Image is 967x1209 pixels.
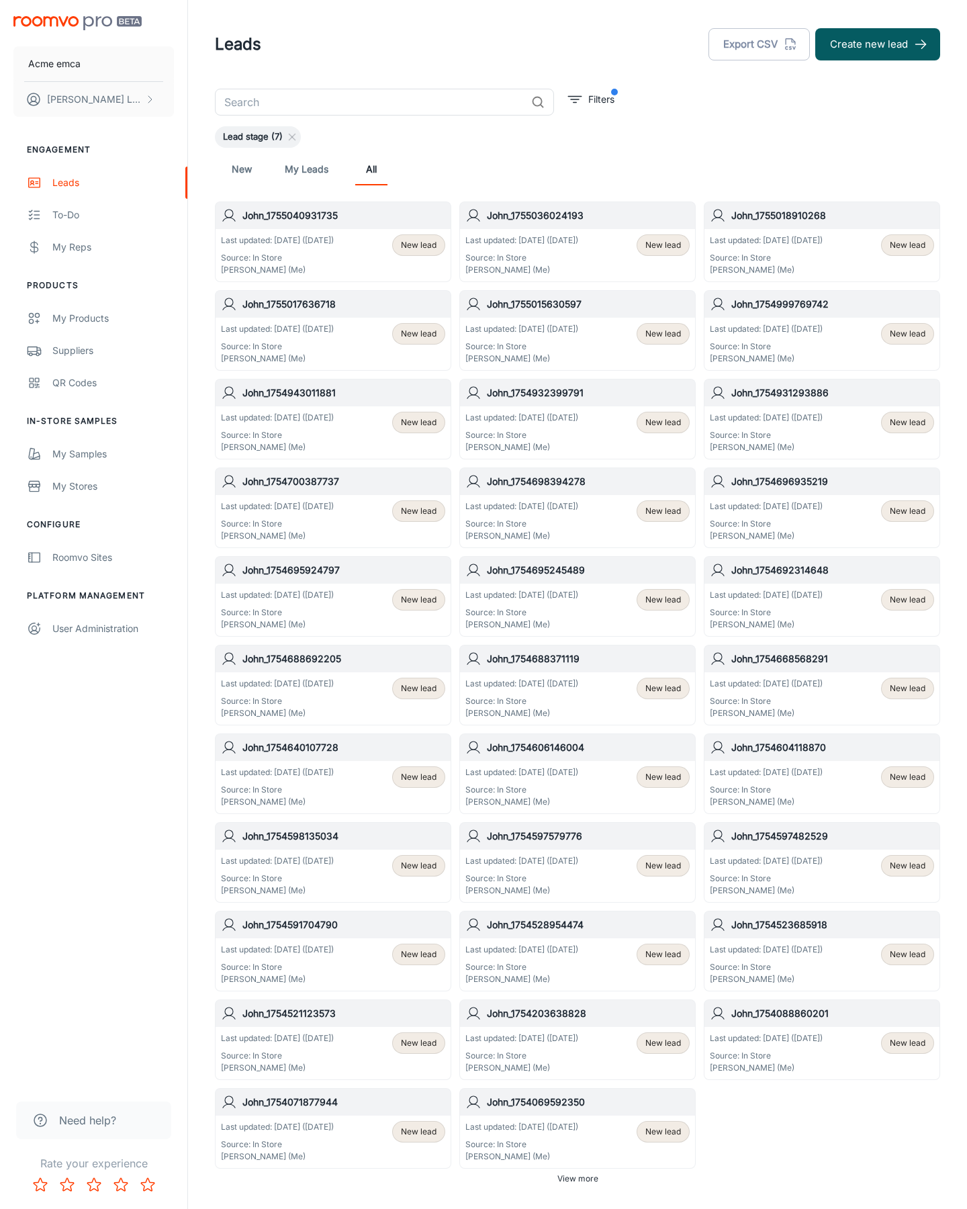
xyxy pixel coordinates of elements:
h6: John_1754597579776 [487,829,690,844]
a: John_1755018910268Last updated: [DATE] ([DATE])Source: In Store[PERSON_NAME] (Me)New lead [704,201,940,282]
input: Search [215,89,526,116]
p: [PERSON_NAME] (Me) [710,1062,823,1074]
span: New lead [401,860,436,872]
p: [PERSON_NAME] (Me) [465,707,578,719]
button: Create new lead [815,28,940,60]
p: Source: In Store [710,518,823,530]
span: New lead [890,416,925,429]
div: My Samples [52,447,174,461]
p: Last updated: [DATE] ([DATE]) [710,678,823,690]
p: Source: In Store [221,341,334,353]
span: New lead [890,682,925,695]
a: John_1754700387737Last updated: [DATE] ([DATE])Source: In Store[PERSON_NAME] (Me)New lead [215,467,451,548]
p: Last updated: [DATE] ([DATE]) [221,500,334,512]
span: New lead [645,1126,681,1138]
span: New lead [401,771,436,783]
p: Source: In Store [465,784,578,796]
p: Source: In Store [710,341,823,353]
div: Leads [52,175,174,190]
span: New lead [645,328,681,340]
span: New lead [401,1037,436,1049]
h6: John_1754069592350 [487,1095,690,1110]
h6: John_1754528954474 [487,917,690,932]
h6: John_1754695245489 [487,563,690,578]
h6: John_1754931293886 [731,386,934,400]
p: Last updated: [DATE] ([DATE]) [710,589,823,601]
p: [PERSON_NAME] (Me) [221,264,334,276]
h6: John_1754598135034 [242,829,445,844]
h6: John_1754696935219 [731,474,934,489]
p: Last updated: [DATE] ([DATE]) [221,1121,334,1133]
a: John_1754069592350Last updated: [DATE] ([DATE])Source: In Store[PERSON_NAME] (Me)New lead [459,1088,696,1169]
span: New lead [890,771,925,783]
p: Source: In Store [710,695,823,707]
button: Rate 3 star [81,1171,107,1198]
a: John_1754598135034Last updated: [DATE] ([DATE])Source: In Store[PERSON_NAME] (Me)New lead [215,822,451,903]
span: Need help? [59,1112,116,1128]
div: Lead stage (7) [215,126,301,148]
p: Source: In Store [710,607,823,619]
a: John_1754528954474Last updated: [DATE] ([DATE])Source: In Store[PERSON_NAME] (Me)New lead [459,911,696,991]
h6: John_1754932399791 [487,386,690,400]
div: My Stores [52,479,174,494]
a: My Leads [285,153,328,185]
p: Source: In Store [221,1050,334,1062]
p: Last updated: [DATE] ([DATE]) [465,855,578,867]
a: John_1754692314648Last updated: [DATE] ([DATE])Source: In Store[PERSON_NAME] (Me)New lead [704,556,940,637]
p: Last updated: [DATE] ([DATE]) [710,412,823,424]
p: Source: In Store [465,872,578,885]
p: [PERSON_NAME] (Me) [710,796,823,808]
p: Source: In Store [465,961,578,973]
h6: John_1755018910268 [731,208,934,223]
p: Last updated: [DATE] ([DATE]) [221,323,334,335]
p: Last updated: [DATE] ([DATE]) [465,1032,578,1044]
p: Last updated: [DATE] ([DATE]) [465,323,578,335]
a: John_1755015630597Last updated: [DATE] ([DATE])Source: In Store[PERSON_NAME] (Me)New lead [459,290,696,371]
p: [PERSON_NAME] (Me) [221,530,334,542]
div: To-do [52,208,174,222]
a: John_1754071877944Last updated: [DATE] ([DATE])Source: In Store[PERSON_NAME] (Me)New lead [215,1088,451,1169]
p: Source: In Store [221,252,334,264]
h6: John_1754203638828 [487,1006,690,1021]
a: John_1754695924797Last updated: [DATE] ([DATE])Source: In Store[PERSON_NAME] (Me)New lead [215,556,451,637]
span: New lead [890,505,925,517]
p: Last updated: [DATE] ([DATE]) [221,589,334,601]
p: [PERSON_NAME] (Me) [221,796,334,808]
p: Last updated: [DATE] ([DATE]) [710,855,823,867]
div: Suppliers [52,343,174,358]
p: Last updated: [DATE] ([DATE]) [710,1032,823,1044]
p: [PERSON_NAME] (Me) [221,1151,334,1163]
span: New lead [890,594,925,606]
p: Last updated: [DATE] ([DATE]) [465,678,578,690]
h6: John_1755040931735 [242,208,445,223]
a: John_1754931293886Last updated: [DATE] ([DATE])Source: In Store[PERSON_NAME] (Me)New lead [704,379,940,459]
p: Source: In Store [221,784,334,796]
span: New lead [645,239,681,251]
h6: John_1754523685918 [731,917,934,932]
p: Last updated: [DATE] ([DATE]) [221,412,334,424]
button: Acme emca [13,46,174,81]
p: Source: In Store [221,429,334,441]
h6: John_1755036024193 [487,208,690,223]
p: [PERSON_NAME] (Me) [465,619,578,631]
p: Source: In Store [710,252,823,264]
span: New lead [645,682,681,695]
span: New lead [890,948,925,960]
p: Last updated: [DATE] ([DATE]) [465,234,578,247]
a: John_1754523685918Last updated: [DATE] ([DATE])Source: In Store[PERSON_NAME] (Me)New lead [704,911,940,991]
h6: John_1754668568291 [731,652,934,666]
a: John_1754688692205Last updated: [DATE] ([DATE])Source: In Store[PERSON_NAME] (Me)New lead [215,645,451,725]
p: Last updated: [DATE] ([DATE]) [465,944,578,956]
p: Last updated: [DATE] ([DATE]) [465,412,578,424]
span: New lead [401,239,436,251]
a: John_1754695245489Last updated: [DATE] ([DATE])Source: In Store[PERSON_NAME] (Me)New lead [459,556,696,637]
a: John_1754203638828Last updated: [DATE] ([DATE])Source: In Store[PERSON_NAME] (Me)New lead [459,999,696,1080]
button: Export CSV [708,28,810,60]
p: [PERSON_NAME] (Me) [465,1151,578,1163]
a: John_1754698394278Last updated: [DATE] ([DATE])Source: In Store[PERSON_NAME] (Me)New lead [459,467,696,548]
p: Last updated: [DATE] ([DATE]) [710,766,823,778]
span: New lead [401,328,436,340]
p: [PERSON_NAME] (Me) [465,530,578,542]
div: My Reps [52,240,174,255]
a: John_1754943011881Last updated: [DATE] ([DATE])Source: In Store[PERSON_NAME] (Me)New lead [215,379,451,459]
